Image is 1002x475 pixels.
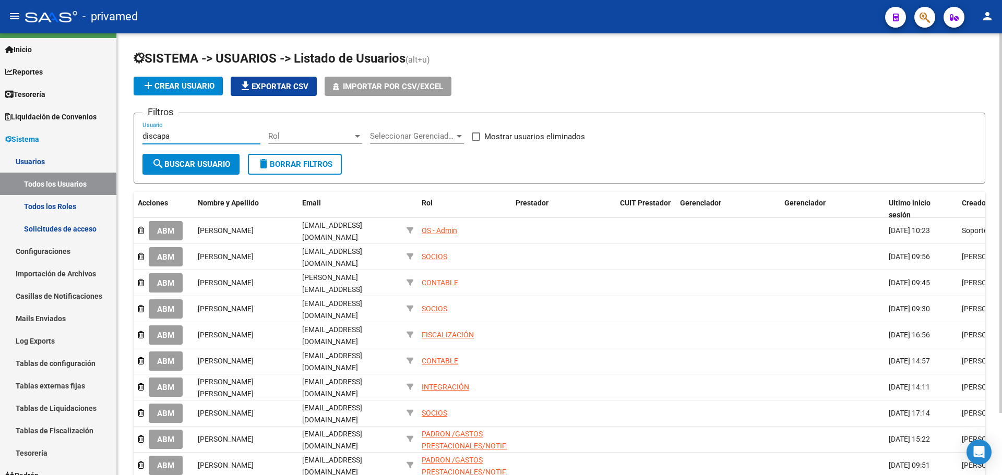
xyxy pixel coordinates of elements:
[302,325,362,346] span: [EMAIL_ADDRESS][DOMAIN_NAME]
[370,131,455,141] span: Seleccionar Gerenciador
[302,404,362,424] span: [EMAIL_ADDRESS][DOMAIN_NAME]
[198,377,254,398] span: [PERSON_NAME] [PERSON_NAME]
[138,199,168,207] span: Acciones
[5,66,43,78] span: Reportes
[157,331,174,340] span: ABM
[142,154,240,175] button: Buscar Usuario
[302,273,362,306] span: [PERSON_NAME][EMAIL_ADDRESS][DOMAIN_NAME]
[511,192,616,226] datatable-header-cell: Prestador
[422,303,447,315] div: SOCIOS
[422,199,433,207] span: Rol
[149,247,183,266] button: ABM
[962,199,998,207] span: Creado por
[198,305,254,313] span: [PERSON_NAME]
[198,435,254,443] span: [PERSON_NAME]
[149,430,183,449] button: ABM
[157,383,174,392] span: ABM
[134,77,223,95] button: Crear Usuario
[889,305,930,313] span: [DATE] 09:30
[680,199,721,207] span: Gerenciador
[142,81,214,91] span: Crear Usuario
[194,192,298,226] datatable-header-cell: Nombre y Apellido
[5,133,39,145] span: Sistema
[198,278,254,287] span: [PERSON_NAME]
[302,221,362,241] span: [EMAIL_ADDRESS][DOMAIN_NAME]
[198,409,254,417] span: [PERSON_NAME]
[8,10,21,22] mat-icon: menu
[157,461,174,470] span: ABM
[620,199,671,207] span: CUIT Prestador
[422,329,474,341] div: FISCALIZACIÓN
[676,192,780,226] datatable-header-cell: Gerenciador
[302,299,362,320] span: [EMAIL_ADDRESS][DOMAIN_NAME]
[198,331,254,339] span: [PERSON_NAME]
[157,435,174,444] span: ABM
[198,199,259,207] span: Nombre y Apellido
[239,80,252,92] mat-icon: file_download
[149,351,183,371] button: ABM
[417,192,511,226] datatable-header-cell: Rol
[257,157,270,170] mat-icon: delete
[82,5,138,28] span: - privamed
[885,192,958,226] datatable-header-cell: Ultimo inicio sesión
[157,305,174,314] span: ABM
[981,10,994,22] mat-icon: person
[248,154,342,175] button: Borrar Filtros
[516,199,548,207] span: Prestador
[149,299,183,319] button: ABM
[889,357,930,365] span: [DATE] 14:57
[889,435,930,443] span: [DATE] 15:22
[422,225,457,237] div: OS - Admin
[149,325,183,345] button: ABM
[784,199,826,207] span: Gerenciador
[405,55,430,65] span: (alt+u)
[157,252,174,262] span: ABM
[149,221,183,240] button: ABM
[152,160,230,169] span: Buscar Usuario
[302,430,362,450] span: [EMAIL_ADDRESS][DOMAIN_NAME]
[889,409,930,417] span: [DATE] 17:14
[422,407,447,419] div: SOCIOS
[302,351,362,372] span: [EMAIL_ADDRESS][DOMAIN_NAME]
[616,192,676,226] datatable-header-cell: CUIT Prestador
[198,252,254,261] span: [PERSON_NAME]
[302,377,362,398] span: [EMAIL_ADDRESS][DOMAIN_NAME]
[134,192,194,226] datatable-header-cell: Acciones
[422,277,458,289] div: CONTABLE
[5,89,45,100] span: Tesorería
[889,331,930,339] span: [DATE] 16:56
[422,251,447,263] div: SOCIOS
[142,79,154,92] mat-icon: add
[967,440,992,465] div: Open Intercom Messenger
[149,404,183,423] button: ABM
[889,252,930,261] span: [DATE] 09:56
[889,278,930,287] span: [DATE] 09:45
[157,357,174,366] span: ABM
[343,82,443,91] span: Importar por CSV/Excel
[298,192,402,226] datatable-header-cell: Email
[198,461,254,469] span: [PERSON_NAME]
[149,377,183,397] button: ABM
[231,77,317,96] button: Exportar CSV
[149,273,183,293] button: ABM
[257,160,332,169] span: Borrar Filtros
[889,461,930,469] span: [DATE] 09:51
[239,82,308,91] span: Exportar CSV
[157,409,174,418] span: ABM
[198,357,254,365] span: [PERSON_NAME]
[889,383,930,391] span: [DATE] 14:11
[484,130,585,143] span: Mostrar usuarios eliminados
[780,192,885,226] datatable-header-cell: Gerenciador
[157,278,174,288] span: ABM
[134,51,405,66] span: SISTEMA -> USUARIOS -> Listado de Usuarios
[268,131,353,141] span: Rol
[152,157,164,170] mat-icon: search
[302,199,321,207] span: Email
[157,226,174,236] span: ABM
[149,456,183,475] button: ABM
[198,226,254,235] span: [PERSON_NAME]
[302,247,362,267] span: [EMAIL_ADDRESS][DOMAIN_NAME]
[142,105,178,119] h3: Filtros
[422,428,507,464] div: PADRON /GASTOS PRESTACIONALES/NOTIF. INTERNACION
[325,77,451,96] button: Importar por CSV/Excel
